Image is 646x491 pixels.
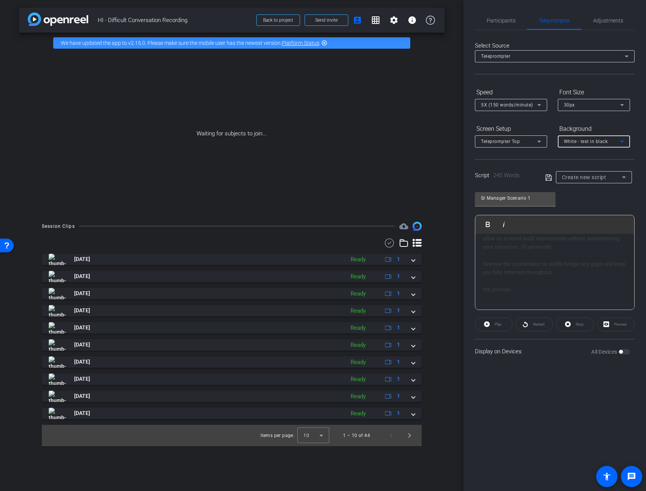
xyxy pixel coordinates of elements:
div: 1 – 10 of 44 [343,432,370,439]
label: All Devices [591,348,619,356]
span: [DATE] [74,307,90,315]
span: Destinations for your clips [399,222,408,231]
img: thumb-nail [49,288,66,299]
mat-expansion-panel-header: thumb-nail[DATE]Ready1 [42,254,422,265]
div: Ready [347,289,370,298]
span: 245 Words [493,172,520,179]
div: Ready [347,409,370,418]
span: 30px [564,102,575,108]
mat-icon: account_box [353,16,362,25]
span: oversee the coordination to swiftly bridge any gaps and keep you fully informed throughout [483,261,626,275]
mat-expansion-panel-header: thumb-nail[DATE]Ready1 [42,288,422,299]
mat-expansion-panel-header: thumb-nail[DATE]Ready1 [42,322,422,334]
span: Teleprompter [539,18,570,23]
input: Title [481,194,549,203]
div: Items per page: [260,432,294,439]
div: Ready [347,255,370,264]
mat-icon: grid_on [371,16,380,25]
img: thumb-nail [49,373,66,385]
span: 1 [397,392,400,400]
span: Adjustments [593,18,623,23]
mat-icon: message [627,472,636,481]
div: Display on Devices [475,339,635,364]
div: Background [558,122,630,135]
span: 1 [397,255,400,263]
span: 1 [397,289,400,297]
div: Ready [347,375,370,384]
div: Screen Setup [475,122,547,135]
div: Ready [347,341,370,350]
button: Next page [400,426,419,445]
img: thumb-nail [49,356,66,368]
span: 1 [397,409,400,417]
mat-expansion-panel-header: thumb-nail[DATE]Ready1 [42,339,422,351]
span: Participants [487,18,516,23]
button: Back to project [256,14,300,26]
span: Back to project [263,17,293,23]
span: Teleprompter [481,54,510,59]
span: HI - Difficult Conversation Recording [98,13,252,28]
span: Send invite [315,17,338,23]
div: We have updated the app to v2.15.0. Please make sure the mobile user has the newest version. [53,37,410,49]
span: Create new script [562,174,606,180]
img: thumb-nail [49,322,66,334]
mat-expansion-panel-header: thumb-nail[DATE]Ready1 [42,408,422,419]
div: Script [475,171,535,180]
img: thumb-nail [49,391,66,402]
mat-expansion-panel-header: thumb-nail[DATE]Ready1 [42,271,422,282]
span: 1 [397,272,400,280]
div: Ready [347,272,370,281]
div: Speed [475,86,547,99]
button: Previous page [382,426,400,445]
mat-icon: info [408,16,417,25]
mat-expansion-panel-header: thumb-nail[DATE]Ready1 [42,305,422,316]
img: app-logo [28,13,88,26]
a: Platform Status [282,40,319,46]
div: Ready [347,392,370,401]
mat-expansion-panel-header: thumb-nail[DATE]Ready1 [42,391,422,402]
mat-icon: settings [389,16,398,25]
span: esources. I'll personally [497,244,552,250]
span: 1 [397,307,400,315]
span: 1 [397,324,400,332]
span: [DATE] [74,392,90,400]
mat-icon: highlight_off [321,40,327,46]
span: the process. [483,286,512,292]
mat-icon: cloud_upload [399,222,408,231]
span: [DATE] [74,272,90,280]
span: [DATE] [74,255,90,263]
img: thumb-nail [49,408,66,419]
span: [DATE] [74,375,90,383]
img: thumb-nail [49,339,66,351]
button: Italic (⌘I) [497,217,511,232]
img: thumb-nail [49,305,66,316]
span: allow us to meet audit requirements without overwhelming your r [483,235,620,250]
span: [DATE] [74,324,90,332]
mat-expansion-panel-header: thumb-nail[DATE]Ready1 [42,373,422,385]
span: [DATE] [74,341,90,349]
span: White - text in black [564,139,608,144]
span: 1 [397,341,400,349]
div: Waiting for subjects to join... [19,53,444,214]
img: thumb-nail [49,271,66,282]
div: Session Clips [42,222,75,230]
div: Font Size [558,86,630,99]
span: [DATE] [74,358,90,366]
div: Select Source [475,41,635,50]
button: Send invite [305,14,348,26]
div: Ready [347,358,370,367]
span: [DATE] [74,289,90,297]
span: 1 [397,358,400,366]
span: [DATE] [74,409,90,417]
img: Session clips [413,222,422,231]
div: Ready [347,324,370,332]
span: Teleprompter Top [481,139,520,144]
span: 1 [397,375,400,383]
div: Ready [347,307,370,315]
span: 5X (150 words/minute) [481,102,533,108]
img: thumb-nail [49,254,66,265]
mat-expansion-panel-header: thumb-nail[DATE]Ready1 [42,356,422,368]
mat-icon: accessibility [602,472,611,481]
